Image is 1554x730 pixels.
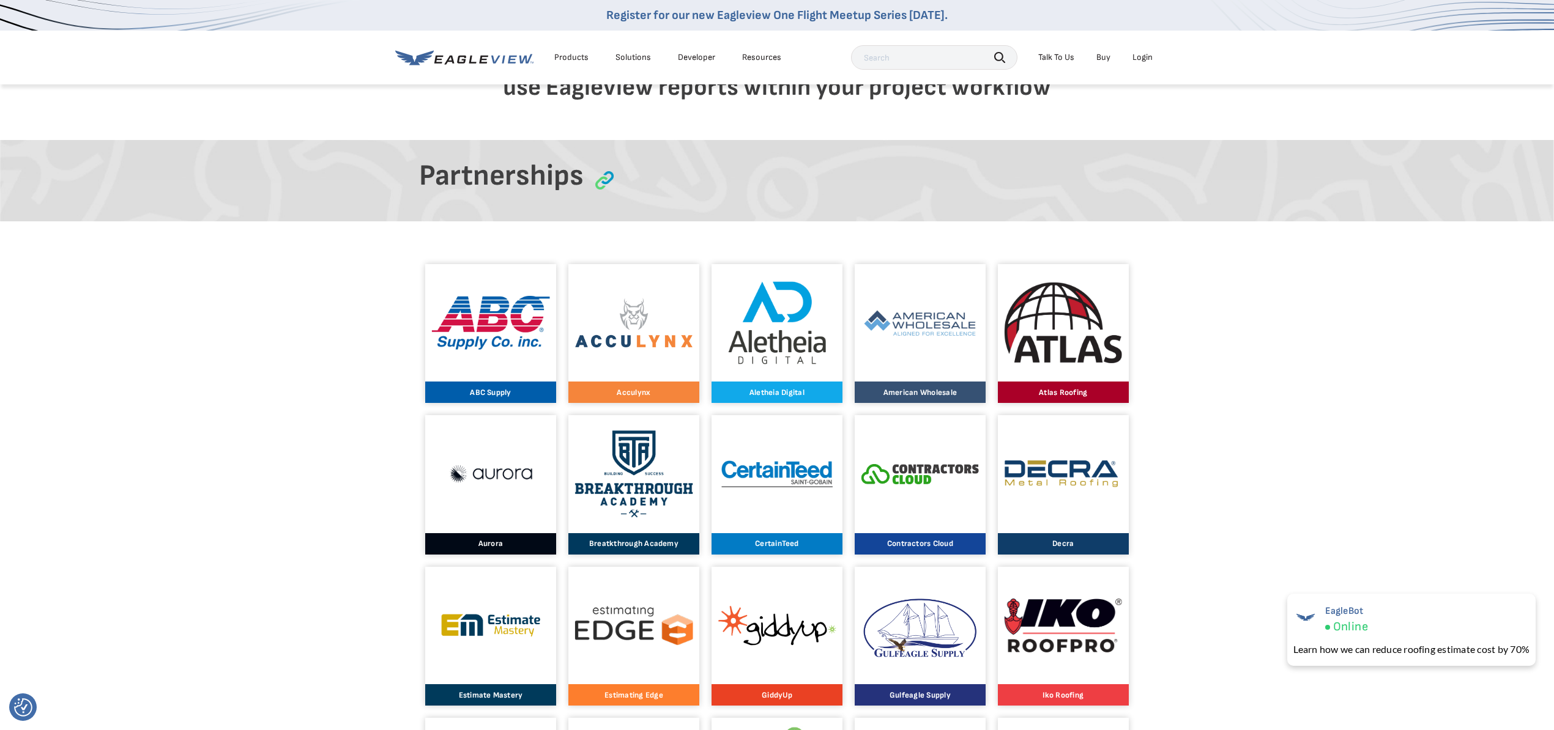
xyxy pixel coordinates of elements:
img: Iko Roofing [1005,599,1123,652]
p: ABC Supply [432,388,550,396]
img: EagleBot [1293,605,1318,630]
a: Estimating EdgeEstimating Edge [568,567,699,706]
img: Acculynx [575,297,693,348]
div: Login [1132,52,1153,63]
p: CertainTeed [718,540,836,548]
a: Atlas RoofingAtlas Roofing [998,264,1129,404]
img: Decra [1005,461,1123,488]
p: Atlas Roofing [1005,388,1123,396]
img: CertainTeed [718,457,836,491]
img: Breatkthrough Academy [575,430,693,518]
p: Gulfeagle Supply [861,691,980,699]
div: Solutions [615,52,651,63]
img: Estimating Edge [575,606,693,645]
span: EagleBot [1325,605,1368,617]
a: Estimate MasteryEstimate Mastery [425,567,556,706]
p: Breatkthrough Academy [575,540,693,548]
span: Online [1333,619,1368,635]
img: American Wholesale [861,308,980,338]
a: Aletheia DigitalAletheia Digital [712,264,842,404]
a: AcculynxAcculynx [568,264,699,404]
img: Atlas Roofing [1005,282,1123,363]
p: Aurora [432,540,550,548]
img: Estimate Mastery [432,603,550,647]
p: American Wholesale [861,388,980,396]
p: GiddyUp [718,691,836,699]
h3: Partnerships [419,158,584,194]
p: Contractors Cloud [861,540,980,548]
a: GiddyUpGiddyUp [712,567,842,706]
img: Revisit consent button [14,698,32,717]
a: Breatkthrough AcademyBreatkthrough Academy [568,415,699,555]
button: Consent Preferences [14,698,32,717]
div: Talk To Us [1038,52,1074,63]
p: Iko Roofing [1005,691,1123,699]
img: Aletheia Digital [718,275,836,371]
img: partnerships icon [595,171,614,190]
a: AuroraAurora [425,415,556,555]
img: GiddyUp [718,606,836,646]
img: Aurora [432,448,550,501]
a: Developer [678,52,715,63]
p: Aletheia Digital [718,388,836,396]
p: Acculynx [575,388,693,396]
p: Estimate Mastery [432,691,550,699]
img: Gulfeagle Supply [861,567,980,685]
a: Buy [1096,52,1110,63]
p: Decra [1005,540,1123,548]
div: Resources [742,52,781,63]
div: Products [554,52,589,63]
input: Search [851,45,1017,70]
img: ABC Supply [432,296,550,350]
a: Contractors CloudContractors Cloud [855,415,986,555]
a: Register for our new Eagleview One Flight Meetup Series [DATE]. [606,8,948,23]
img: Contractors Cloud [861,443,980,505]
div: Learn how we can reduce roofing estimate cost by 70% [1293,642,1530,657]
p: Estimating Edge [575,691,693,699]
